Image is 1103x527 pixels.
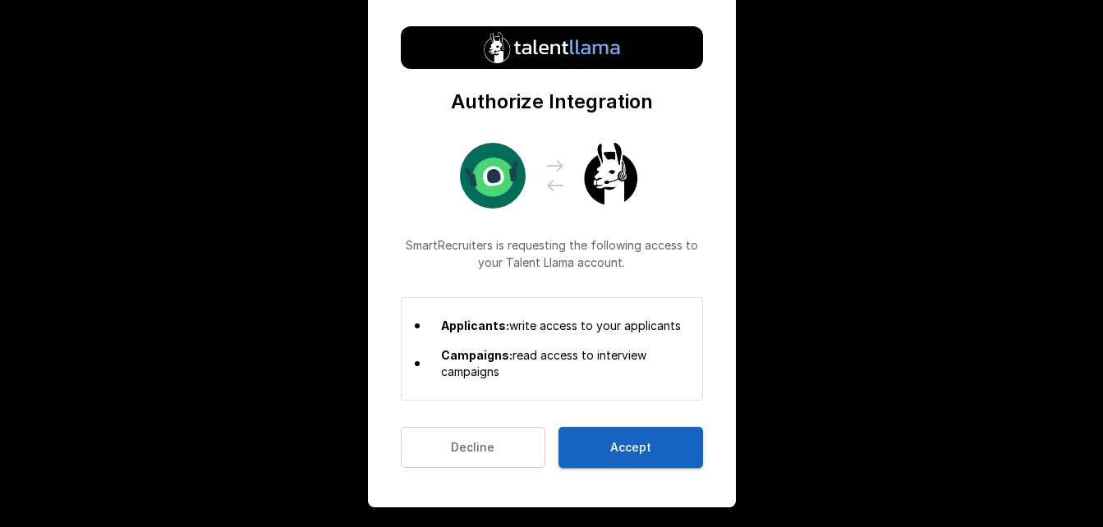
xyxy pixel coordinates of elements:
[401,427,545,469] button: Decline
[441,347,689,380] p: read access to interview campaigns
[441,348,512,362] strong: Campaigns:
[478,26,626,69] img: Talent Llama Logo
[460,143,526,209] img: smartrecruiters_logo.jpeg
[401,89,703,115] h5: Authorize Integration
[578,141,644,207] img: llama_clean.png
[441,318,509,332] strong: Applicants:
[558,427,703,469] button: Accept
[441,318,689,334] p: write access to your applicants
[401,236,703,271] p: SmartRecruiters is requesting the following access to your Talent Llama account.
